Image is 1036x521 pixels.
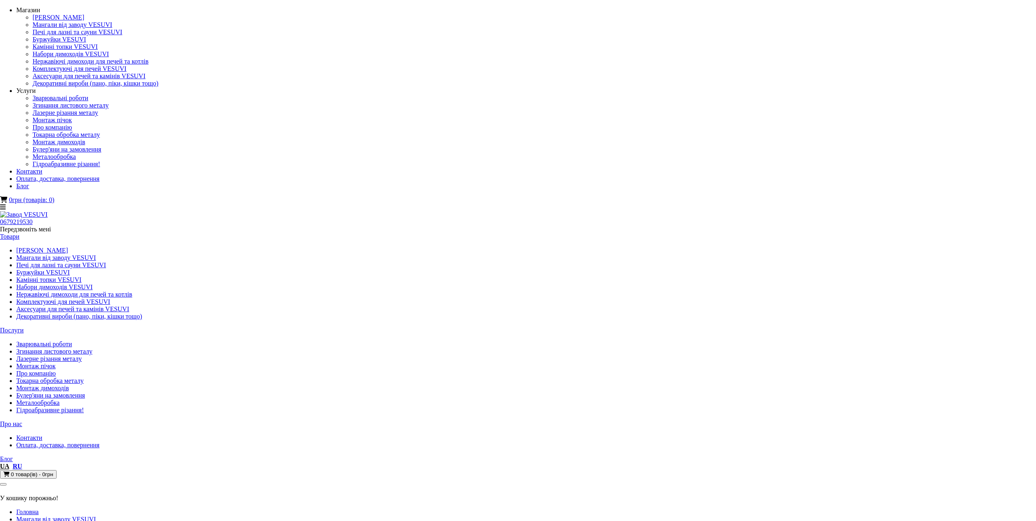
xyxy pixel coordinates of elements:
[16,434,42,441] a: Контакти
[16,87,1036,95] div: Услуги
[33,160,100,167] a: Гідроабразивне різання!
[16,377,83,384] a: Токарна обробка металу
[33,95,88,101] a: Зварювальні роботи
[33,80,158,87] a: Декоративні вироби (пано, піки, кішки тощо)
[16,175,99,182] a: Оплата, доставка, повернення
[16,385,69,391] a: Монтаж димоходів
[11,471,53,477] span: 0 товар(ів) - 0грн
[16,442,99,448] a: Оплата, доставка, повернення
[16,269,70,276] a: Буржуйки VESUVI
[16,276,81,283] a: Камінні топки VESUVI
[33,117,72,123] a: Монтаж пічок
[16,392,85,399] a: Булер'яни на замовлення
[33,36,86,43] a: Буржуйки VESUVI
[33,102,109,109] a: Згинання листового металу
[33,21,112,28] a: Мангали від заводу VESUVI
[16,7,1036,14] div: Магазин
[16,341,72,347] a: Зварювальні роботи
[16,254,96,261] a: Мангали від заводу VESUVI
[33,153,76,160] a: Металообробка
[16,370,56,377] a: Про компанію
[16,247,68,254] a: [PERSON_NAME]
[33,51,109,57] a: Набори димоходів VESUVI
[16,262,106,268] a: Печі для лазні та сауни VESUVI
[16,508,39,515] a: Головна
[16,306,129,312] a: Аксесуари для печей та камінів VESUVI
[16,355,82,362] a: Лазерне різання металу
[16,182,29,189] a: Блог
[16,168,42,175] a: Контакти
[33,29,122,35] a: Печі для лазні та сауни VESUVI
[33,146,101,153] a: Булер'яни на замовлення
[16,298,110,305] a: Комплектуючі для печей VESUVI
[16,291,132,298] a: Нержавіючі димоходи для печей та котлів
[33,124,72,131] a: Про компанію
[33,109,98,116] a: Лазерне різання металу
[9,196,54,203] a: 0грн (товарів: 0)
[16,348,92,355] a: Згинання листового металу
[33,138,85,145] a: Монтаж димоходів
[33,131,100,138] a: Токарна обробка металу
[33,43,98,50] a: Камінні топки VESUVI
[13,463,22,470] a: RU
[16,399,59,406] a: Металообробка
[33,73,145,79] a: Аксесуари для печей та камінів VESUVI
[33,65,127,72] a: Комплектуючі для печей VESUVI
[16,284,93,290] a: Набори димоходів VESUVI
[16,313,142,320] a: Декоративні вироби (пано, піки, кішки тощо)
[16,407,84,413] a: Гідроабразивне різання!
[33,58,149,65] a: Нержавіючі димоходи для печей та котлів
[16,363,56,369] a: Монтаж пічок
[33,14,84,21] a: [PERSON_NAME]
